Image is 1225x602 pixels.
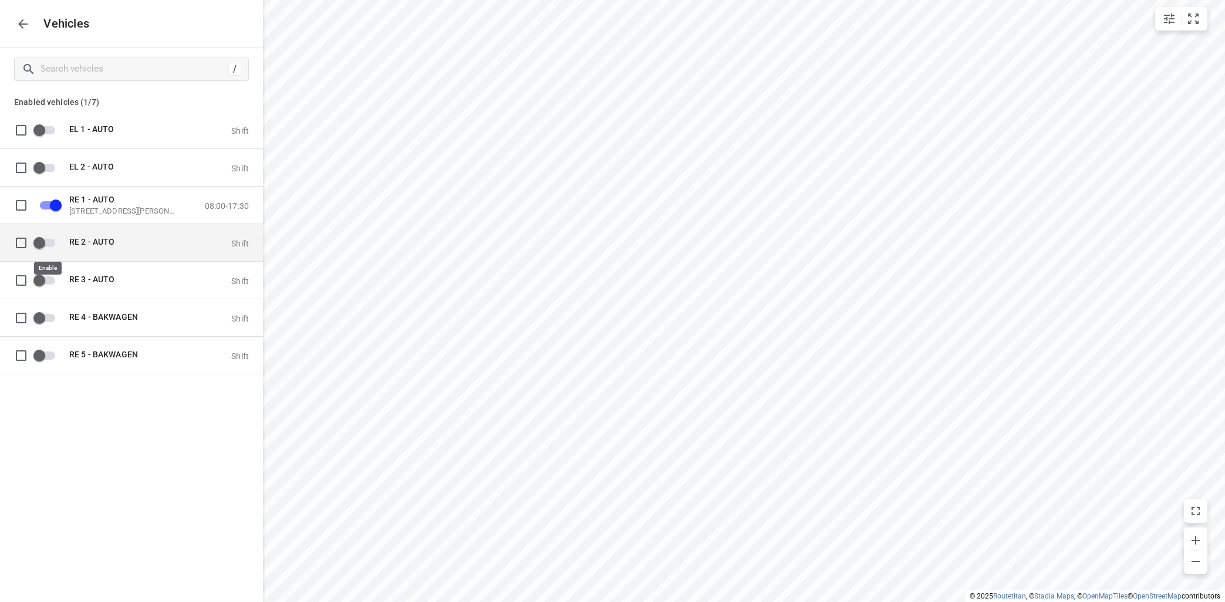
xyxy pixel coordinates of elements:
[205,201,249,210] p: 08:00-17:30
[231,126,249,135] p: Shift
[35,17,90,31] p: Vehicles
[231,163,249,173] p: Shift
[69,274,114,283] span: RE 3 - AUTO
[231,238,249,248] p: Shift
[33,344,62,366] span: Enable
[33,269,62,291] span: Enable
[33,156,62,178] span: Enable
[993,592,1026,600] a: Routetitan
[1133,592,1182,600] a: OpenStreetMap
[69,161,114,171] span: EL 2 - AUTO
[69,194,114,204] span: RE 1 - AUTO
[69,312,138,321] span: RE 4 - BAKWAGEN
[1182,7,1205,31] button: Fit zoom
[228,63,241,76] div: /
[1082,592,1128,600] a: OpenMapTiles
[1034,592,1074,600] a: Stadia Maps
[41,60,228,78] input: Search vehicles
[33,194,62,216] span: Disable
[970,592,1220,600] li: © 2025 , © , © © contributors
[69,349,138,359] span: RE 5 - BAKWAGEN
[69,124,114,133] span: EL 1 - AUTO
[33,119,62,141] span: Enable
[231,351,249,360] p: Shift
[1155,7,1207,31] div: small contained button group
[231,313,249,323] p: Shift
[69,236,114,246] span: RE 2 - AUTO
[33,306,62,329] span: Enable
[231,276,249,285] p: Shift
[69,206,187,215] p: [STREET_ADDRESS][PERSON_NAME]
